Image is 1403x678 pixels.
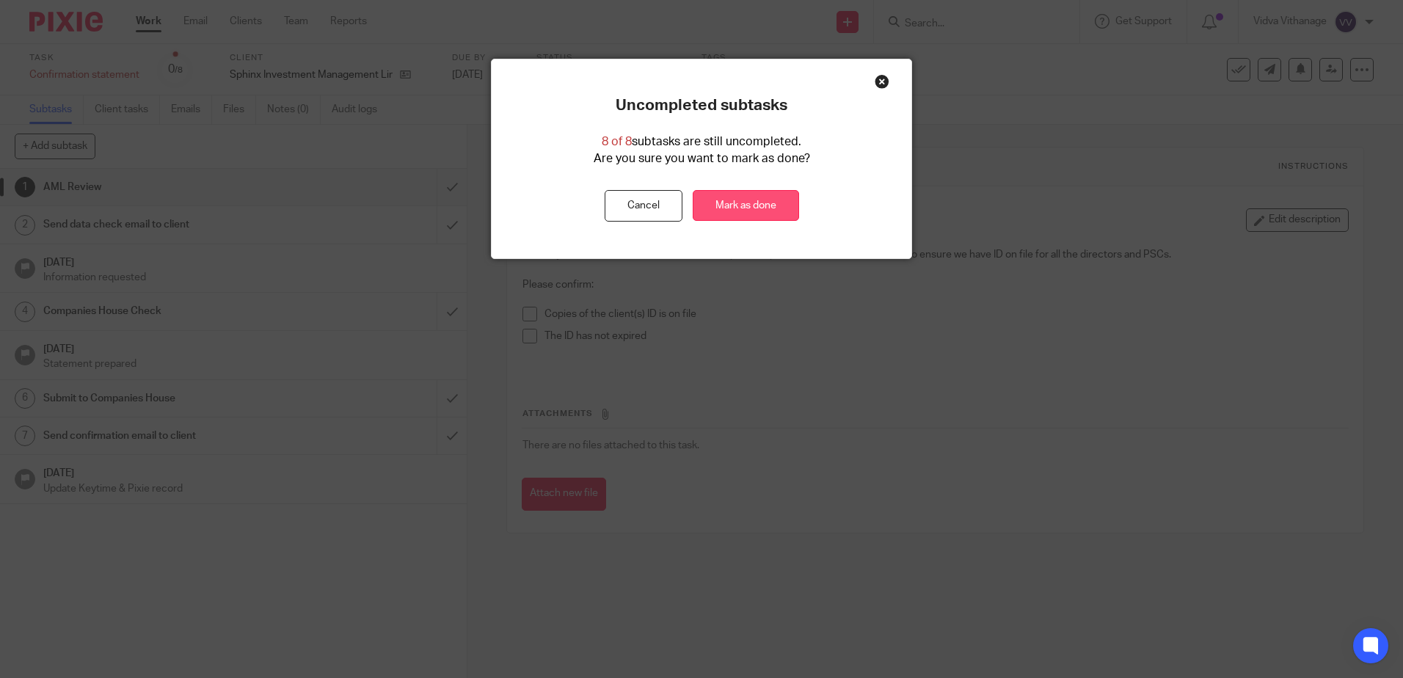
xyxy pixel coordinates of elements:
p: subtasks are still uncompleted. [602,134,801,150]
span: 8 of 8 [602,136,632,147]
p: Are you sure you want to mark as done? [594,150,810,167]
a: Mark as done [693,190,799,222]
p: Uncompleted subtasks [616,96,787,115]
div: Close this dialog window [875,74,889,89]
button: Cancel [605,190,682,222]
